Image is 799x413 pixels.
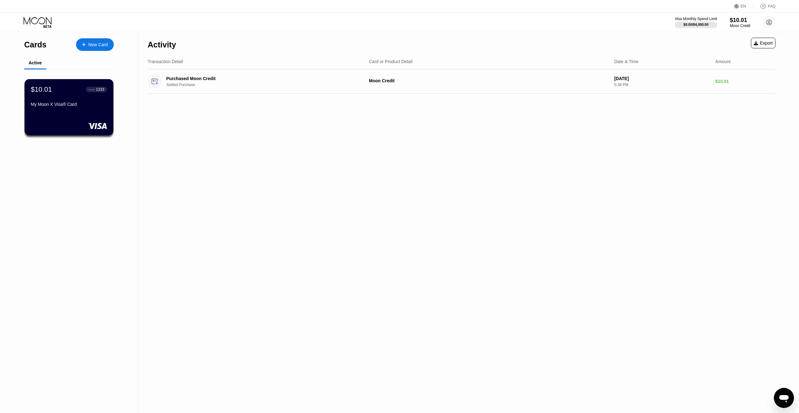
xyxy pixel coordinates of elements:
div: EN [741,4,746,8]
div: 1333 [96,87,104,92]
div: Moon Credit [369,78,609,83]
div: Transaction Detail [148,59,183,64]
div: Export [751,38,775,48]
div: Activity [148,40,176,49]
div: Visa Monthly Spend Limit [675,17,717,21]
div: $10.01 [31,85,52,94]
div: EN [734,3,753,9]
div: Settled Purchase [166,83,361,87]
iframe: Button to launch messaging window [774,388,794,408]
div: $10.01 [715,79,775,84]
div: New Card [88,42,108,47]
div: [DATE] [614,76,710,81]
div: ● ● ● ● [89,89,95,90]
div: New Card [76,38,114,51]
div: FAQ [753,3,775,9]
div: $10.01 [730,17,750,24]
div: $10.01Moon Credit [730,17,750,28]
div: $0.00 / $4,000.00 [683,23,709,26]
div: Visa Monthly Spend Limit$0.00/$4,000.00 [675,17,717,28]
div: Purchased Moon CreditSettled PurchaseMoon Credit[DATE]5:38 PM$10.01 [148,69,775,94]
div: Amount [715,59,731,64]
div: FAQ [768,4,775,8]
div: Purchased Moon Credit [166,76,347,81]
div: Export [754,41,773,46]
div: $10.01● ● ● ●1333My Moon X Visa® Card [25,79,113,135]
div: Active [29,60,42,65]
div: Card or Product Detail [369,59,413,64]
div: 5:38 PM [614,83,710,87]
div: Cards [24,40,47,49]
div: My Moon X Visa® Card [31,102,107,107]
div: Date & Time [614,59,638,64]
div: Moon Credit [730,24,750,28]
